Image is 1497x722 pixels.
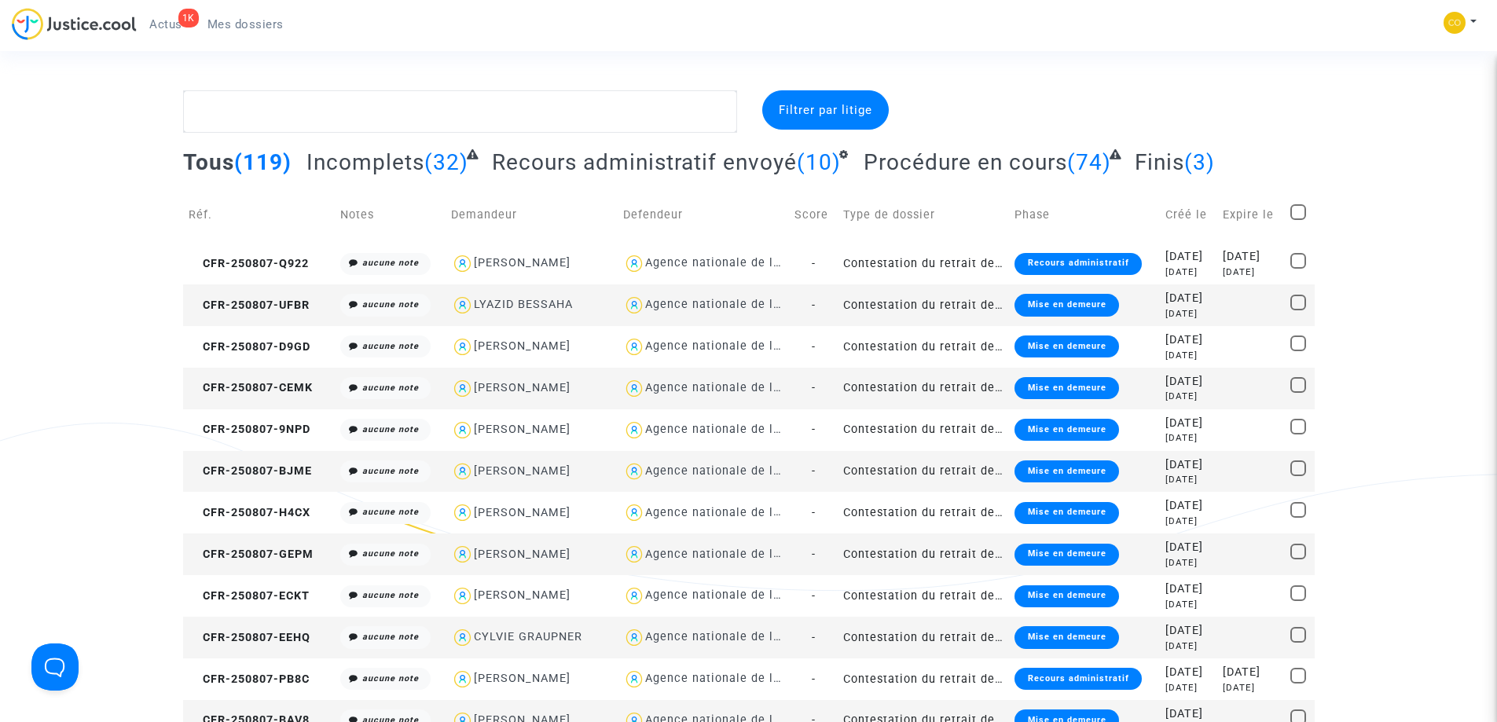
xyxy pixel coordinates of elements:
span: CFR-250807-CEMK [189,381,313,394]
div: [PERSON_NAME] [474,588,571,602]
i: aucune note [362,424,419,434]
span: - [812,548,816,561]
span: (10) [797,149,841,175]
span: - [812,299,816,312]
span: Recours administratif envoyé [492,149,797,175]
td: Contestation du retrait de [PERSON_NAME] par l'ANAH (mandataire) [838,617,1009,658]
div: Agence nationale de l'habitat [645,548,818,561]
div: [DATE] [1165,640,1212,653]
div: Mise en demeure [1015,377,1118,399]
span: (119) [234,149,292,175]
div: Mise en demeure [1015,626,1118,648]
div: [DATE] [1165,290,1212,307]
div: Agence nationale de l'habitat [645,630,818,643]
a: 1KActus [137,13,195,36]
img: icon-user.svg [451,419,474,442]
span: - [812,631,816,644]
i: aucune note [362,466,419,476]
img: icon-user.svg [623,543,646,566]
td: Contestation du retrait de [PERSON_NAME] par l'ANAH (mandataire) [838,368,1009,409]
div: Mise en demeure [1015,460,1118,482]
span: CFR-250807-9NPD [189,423,310,436]
div: [DATE] [1165,415,1212,432]
td: Contestation du retrait de [PERSON_NAME] par l'ANAH (mandataire) [838,451,1009,493]
div: [PERSON_NAME] [474,381,571,394]
div: Mise en demeure [1015,335,1118,357]
img: icon-user.svg [623,419,646,442]
span: Filtrer par litige [779,103,872,117]
div: Mise en demeure [1015,502,1118,524]
div: [DATE] [1165,681,1212,695]
div: Agence nationale de l'habitat [645,339,818,353]
td: Contestation du retrait de [PERSON_NAME] par l'ANAH (mandataire) [838,575,1009,617]
span: CFR-250807-ECKT [189,589,310,603]
span: (32) [424,149,468,175]
div: [DATE] [1223,681,1279,695]
div: 1K [178,9,199,27]
div: Recours administratif [1015,668,1141,690]
div: [DATE] [1165,622,1212,640]
img: icon-user.svg [451,626,474,649]
img: jc-logo.svg [12,8,137,40]
span: - [812,506,816,519]
div: Mise en demeure [1015,419,1118,441]
td: Créé le [1160,187,1217,243]
img: icon-user.svg [623,585,646,607]
div: [DATE] [1165,556,1212,570]
div: [DATE] [1165,473,1212,486]
div: [PERSON_NAME] [474,506,571,519]
div: CYLVIE GRAUPNER [474,630,582,643]
img: icon-user.svg [623,252,646,275]
span: CFR-250807-BJME [189,464,312,478]
div: [DATE] [1165,456,1212,474]
span: - [812,340,816,354]
span: Tous [183,149,234,175]
div: Mise en demeure [1015,544,1118,566]
div: Mise en demeure [1015,585,1118,607]
img: icon-user.svg [623,460,646,483]
div: Agence nationale de l'habitat [645,298,818,311]
div: Agence nationale de l'habitat [645,506,818,519]
td: Contestation du retrait de [PERSON_NAME] par l'ANAH (mandataire) [838,326,1009,368]
div: Agence nationale de l'habitat [645,256,818,269]
span: CFR-250807-Q922 [189,257,309,270]
div: [DATE] [1165,539,1212,556]
div: Agence nationale de l'habitat [645,381,818,394]
img: icon-user.svg [451,377,474,400]
img: icon-user.svg [451,252,474,275]
img: icon-user.svg [451,294,474,317]
span: - [812,257,816,270]
i: aucune note [362,548,419,559]
span: - [812,381,816,394]
span: (74) [1067,149,1111,175]
td: Type de dossier [838,187,1009,243]
div: [DATE] [1223,266,1279,279]
td: Score [789,187,838,243]
div: [DATE] [1165,248,1212,266]
div: [DATE] [1165,307,1212,321]
span: CFR-250807-PB8C [189,673,310,686]
span: CFR-250807-EEHQ [189,631,310,644]
div: [PERSON_NAME] [474,256,571,269]
div: [DATE] [1165,390,1212,403]
td: Demandeur [446,187,617,243]
i: aucune note [362,383,419,393]
img: icon-user.svg [451,585,474,607]
img: 84a266a8493598cb3cce1313e02c3431 [1444,12,1466,34]
div: [PERSON_NAME] [474,464,571,478]
i: aucune note [362,299,419,310]
td: Contestation du retrait de [PERSON_NAME] par l'ANAH (mandataire) [838,409,1009,451]
td: Réf. [183,187,335,243]
div: [PERSON_NAME] [474,548,571,561]
div: [DATE] [1165,664,1212,681]
i: aucune note [362,632,419,642]
div: Agence nationale de l'habitat [645,464,818,478]
div: LYAZID BESSAHA [474,298,573,311]
img: icon-user.svg [451,668,474,691]
span: (3) [1184,149,1215,175]
div: [DATE] [1165,431,1212,445]
div: [DATE] [1165,349,1212,362]
td: Contestation du retrait de [PERSON_NAME] par l'ANAH (mandataire) [838,533,1009,575]
div: [PERSON_NAME] [474,339,571,353]
td: Defendeur [618,187,789,243]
